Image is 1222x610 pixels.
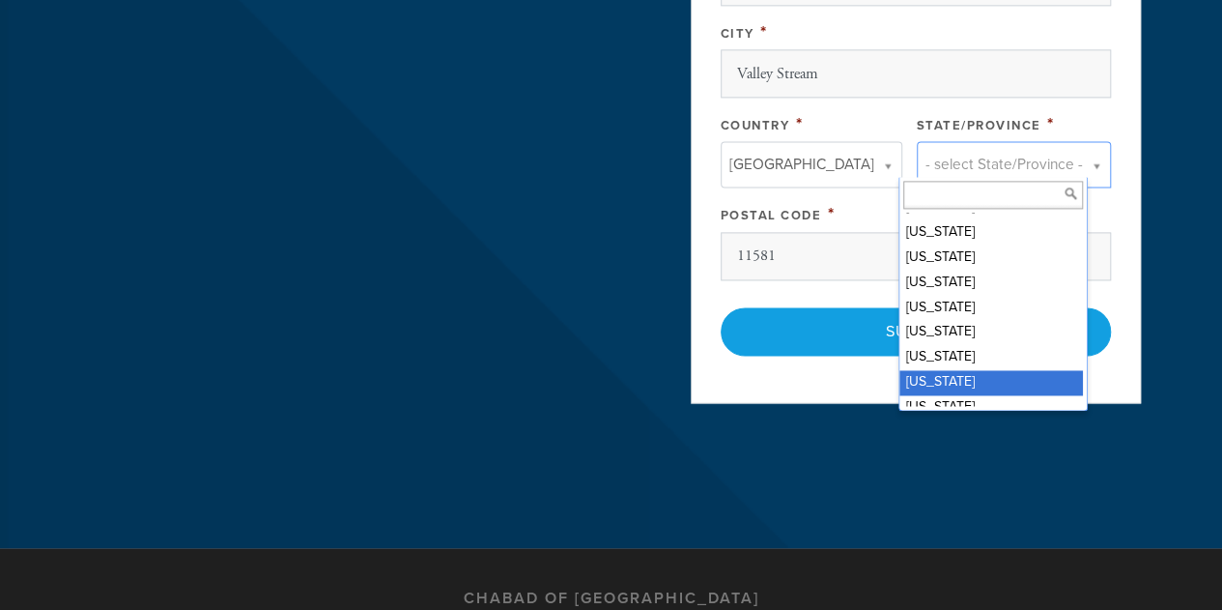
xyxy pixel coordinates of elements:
[899,296,1083,321] div: [US_STATE]
[899,246,1083,271] div: [US_STATE]
[899,320,1083,345] div: [US_STATE]
[899,395,1083,421] div: [US_STATE]
[899,220,1083,246] div: [US_STATE]
[899,271,1083,296] div: [US_STATE]
[899,345,1083,370] div: [US_STATE]
[899,370,1083,395] div: [US_STATE]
